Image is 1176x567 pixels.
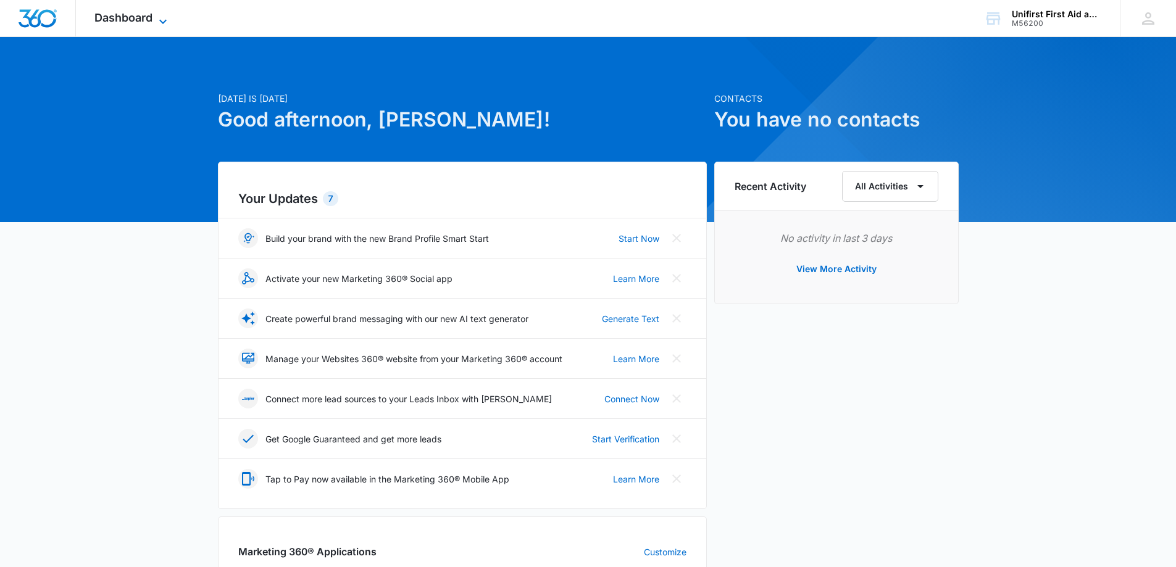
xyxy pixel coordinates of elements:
[1012,19,1102,28] div: account id
[1012,9,1102,19] div: account name
[94,11,152,24] span: Dashboard
[714,105,959,135] h1: You have no contacts
[714,92,959,105] p: Contacts
[613,352,659,365] a: Learn More
[667,228,686,248] button: Close
[265,473,509,486] p: Tap to Pay now available in the Marketing 360® Mobile App
[644,545,686,558] a: Customize
[604,392,659,405] a: Connect Now
[842,171,938,202] button: All Activities
[218,105,707,135] h1: Good afternoon, [PERSON_NAME]!
[667,308,686,328] button: Close
[735,179,806,194] h6: Recent Activity
[667,389,686,408] button: Close
[784,254,889,284] button: View More Activity
[238,189,686,208] h2: Your Updates
[265,352,562,365] p: Manage your Websites 360® website from your Marketing 360® account
[218,92,707,105] p: [DATE] is [DATE]
[602,312,659,325] a: Generate Text
[613,473,659,486] a: Learn More
[265,392,552,405] p: Connect more lead sources to your Leads Inbox with [PERSON_NAME]
[619,232,659,245] a: Start Now
[265,432,441,445] p: Get Google Guaranteed and get more leads
[323,191,338,206] div: 7
[667,349,686,368] button: Close
[265,272,452,285] p: Activate your new Marketing 360® Social app
[735,231,938,246] p: No activity in last 3 days
[238,544,377,559] h2: Marketing 360® Applications
[667,429,686,449] button: Close
[667,268,686,288] button: Close
[667,469,686,489] button: Close
[613,272,659,285] a: Learn More
[265,312,528,325] p: Create powerful brand messaging with our new AI text generator
[265,232,489,245] p: Build your brand with the new Brand Profile Smart Start
[592,432,659,445] a: Start Verification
